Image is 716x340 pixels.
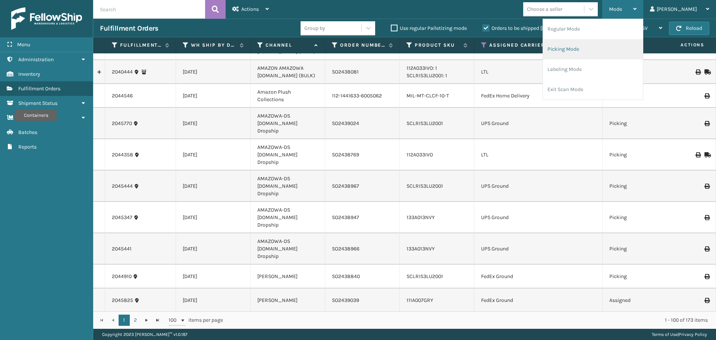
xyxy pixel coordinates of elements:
[119,315,130,326] a: 1
[112,183,133,190] a: 2045444
[474,60,603,84] td: LTL
[18,71,40,77] span: Inventory
[176,233,251,265] td: [DATE]
[474,233,603,265] td: UPS Ground
[340,42,385,49] label: Order Number
[474,265,603,288] td: FedEx Ground
[112,273,132,280] a: 2044910
[251,288,325,312] td: [PERSON_NAME]
[141,315,152,326] a: Go to the next page
[112,68,133,76] a: 2040444
[169,316,180,324] span: 100
[406,183,443,189] a: SCLRIS3LU2001
[406,152,433,158] a: 112A033IVO
[704,215,709,220] i: Print Label
[251,202,325,233] td: AMAZOWA-DS [DOMAIN_NAME] Dropship
[695,69,700,75] i: Print BOL
[406,273,443,280] a: SCLRIS3LU2001
[543,39,643,59] li: Picking Mode
[603,202,677,233] td: Picking
[176,139,251,171] td: [DATE]
[603,265,677,288] td: Picking
[176,60,251,84] td: [DATE]
[176,171,251,202] td: [DATE]
[191,42,236,49] label: WH Ship By Date
[406,246,435,252] a: 133A013NVY
[325,265,400,288] td: SO2438840
[100,24,158,33] h3: Fulfillment Orders
[669,22,709,35] button: Reload
[489,42,588,49] label: Assigned Carrier Service
[527,5,562,13] div: Choose a seller
[169,315,223,326] span: items per page
[704,121,709,126] i: Print Label
[679,332,707,337] a: Privacy Policy
[543,19,643,39] li: Regular Mode
[543,79,643,100] li: Exit Scan Mode
[603,233,677,265] td: Picking
[406,72,447,79] a: SCLRIS3LU2001: 1
[130,315,141,326] a: 2
[609,6,622,12] span: Mode
[176,84,251,108] td: [DATE]
[657,39,709,51] span: Actions
[704,274,709,279] i: Print Label
[251,84,325,108] td: Amazon Plush Collections
[251,60,325,84] td: AMAZON AMAZOWA [DOMAIN_NAME] (BULK)
[251,108,325,139] td: AMAZOWA-DS [DOMAIN_NAME] Dropship
[176,108,251,139] td: [DATE]
[112,120,132,127] a: 2045770
[603,139,677,171] td: Picking
[325,60,400,84] td: SO2438081
[704,298,709,303] i: Print Label
[112,92,133,100] a: 2044546
[474,108,603,139] td: UPS Ground
[406,297,433,303] a: 111A007GRY
[325,139,400,171] td: SO2438769
[241,6,259,12] span: Actions
[474,202,603,233] td: UPS Ground
[266,42,311,49] label: Channel
[704,184,709,189] i: Print Label
[652,332,678,337] a: Terms of Use
[474,84,603,108] td: FedEx Home Delivery
[233,316,708,324] div: 1 - 100 of 173 items
[325,288,400,312] td: SO2439039
[406,120,443,127] a: SCLRIS3LU2001
[18,115,44,121] span: Containers
[251,265,325,288] td: [PERSON_NAME]
[325,108,400,139] td: SO2439024
[18,100,57,106] span: Shipment Status
[474,139,603,171] td: LTL
[112,151,133,159] a: 2044358
[704,246,709,252] i: Print Label
[176,288,251,312] td: [DATE]
[144,317,150,323] span: Go to the next page
[474,288,603,312] td: FedEx Ground
[155,317,161,323] span: Go to the last page
[18,144,37,150] span: Reports
[251,233,325,265] td: AMAZOWA-DS [DOMAIN_NAME] Dropship
[474,171,603,202] td: UPS Ground
[695,152,700,157] i: Print BOL
[704,93,709,99] i: Print Label
[112,214,132,221] a: 2045347
[18,129,37,135] span: Batches
[251,139,325,171] td: AMAZOWA-DS [DOMAIN_NAME] Dropship
[704,152,709,157] i: Mark as Shipped
[483,25,555,31] label: Orders to be shipped [DATE]
[325,84,400,108] td: 112-1441633-6005062
[120,42,161,49] label: Fulfillment Order Id
[603,171,677,202] td: Picking
[304,24,325,32] div: Group by
[325,202,400,233] td: SO2438947
[18,56,54,63] span: Administration
[704,69,709,75] i: Mark as Shipped
[406,214,435,221] a: 133A013NVY
[406,65,437,71] a: 112A033IVO: 1
[11,7,82,30] img: logo
[112,297,133,304] a: 2045825
[18,85,60,92] span: Fulfillment Orders
[603,288,677,312] td: Assigned
[415,42,460,49] label: Product SKU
